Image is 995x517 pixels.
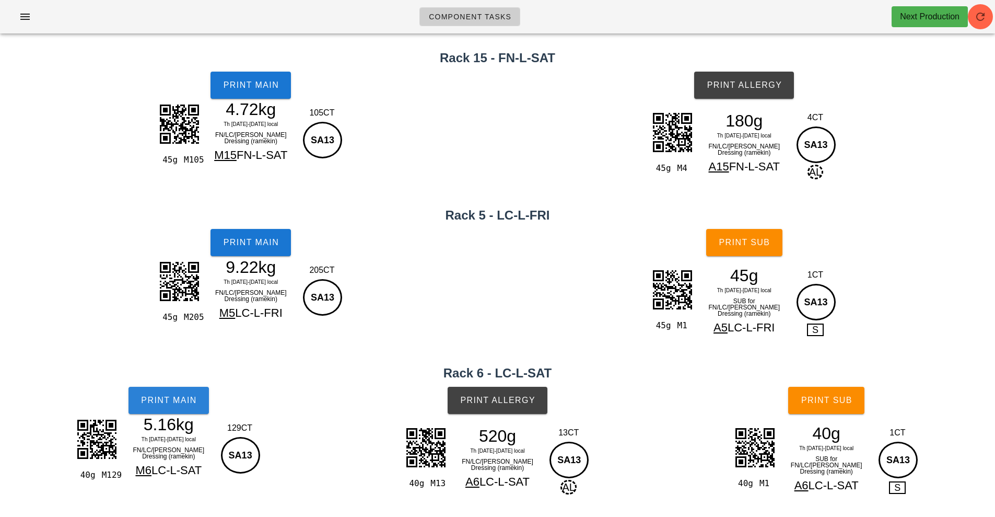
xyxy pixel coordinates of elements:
[419,7,520,26] a: Component Tasks
[465,475,479,488] span: A6
[221,437,260,474] div: SA13
[426,477,448,490] div: M13
[879,442,918,478] div: SA13
[646,106,698,158] img: El1SeJj5U+udLUCQnkSoKYugoSGYEJmYTAECIeSImHkMmQFODlpk6SImvUiidVqEqcaswkfggBXjcxMqtkjnkIqX6yJh1yoNQ...
[794,479,809,492] span: A6
[76,468,97,482] div: 40g
[153,255,205,307] img: AAa3Sj5Iz6hxAAAAAElFTkSuQmCC
[797,127,836,163] div: SA13
[153,98,205,150] img: bFFXpYBkqdUFiXWPEHg74+mSFUJA76fqsSNZIcQgBDx6W0K0Vl1DyCdrnJc0VByWSZbqiAq2A1JX8SZ2VBxCyIAA6cTUru9XC...
[794,269,837,281] div: 1CT
[205,130,296,146] div: FN/LC/[PERSON_NAME] Dressing (ramekin)
[224,121,278,127] span: Th [DATE]-[DATE] local
[728,321,775,334] span: LC-L-FRI
[6,364,989,383] h2: Rack 6 - LC-L-SAT
[734,477,755,490] div: 40g
[651,162,673,175] div: 45g
[303,122,342,158] div: SA13
[460,396,535,405] span: Print Allergy
[98,468,119,482] div: M129
[699,296,790,319] div: SUB for FN/LC/[PERSON_NAME] Dressing (ramekin)
[237,148,287,162] span: FN-L-SAT
[699,113,790,129] div: 180g
[718,238,770,247] span: Print Sub
[900,10,959,23] div: Next Production
[801,396,852,405] span: Print Sub
[755,477,777,490] div: M1
[180,311,201,324] div: M205
[807,165,823,179] span: AL
[706,81,782,90] span: Print Allergy
[729,421,781,474] img: Ab2XiT7s7dUSAAAAAElFTkSuQmCC
[6,206,989,225] h2: Rack 5 - LC-L-FRI
[205,288,296,304] div: FN/LC/[PERSON_NAME] Dressing (ramekin)
[219,306,236,319] span: M5
[300,107,344,119] div: 105CT
[781,426,872,441] div: 40g
[729,160,780,173] span: FN-L-SAT
[205,101,296,117] div: 4.72kg
[717,288,771,293] span: Th [DATE]-[DATE] local
[151,464,202,477] span: LC-L-SAT
[876,427,919,439] div: 1CT
[223,238,279,247] span: Print Main
[448,387,547,414] button: Print Allergy
[205,259,296,275] div: 9.22kg
[797,284,836,320] div: SA13
[71,413,123,465] img: rfroClFLe+dGW2VxajU6VWcfDAPkrQCBT7QKEOOdjFo5twEhgTNmTYGlClmbKr8iCgQIUWnjmADZKDaZKkCIShvHBMhGsclUA...
[547,427,590,439] div: 13CT
[141,396,197,405] span: Print Main
[560,480,576,495] span: AL
[717,133,771,139] span: Th [DATE]-[DATE] local
[452,456,543,473] div: FN/LC/[PERSON_NAME] Dressing (ramekin)
[799,445,853,451] span: Th [DATE]-[DATE] local
[123,417,214,432] div: 5.16kg
[142,436,196,442] span: Th [DATE]-[DATE] local
[223,81,279,90] span: Print Main
[300,264,344,277] div: 205CT
[699,141,790,158] div: FN/LC/[PERSON_NAME] Dressing (ramekin)
[706,229,782,256] button: Print Sub
[708,160,729,173] span: A15
[651,319,673,332] div: 45g
[224,279,278,285] span: Th [DATE]-[DATE] local
[128,387,209,414] button: Print Main
[694,72,794,99] button: Print Allergy
[405,477,426,490] div: 40g
[303,279,342,316] div: SA13
[809,479,859,492] span: LC-L-SAT
[479,475,530,488] span: LC-L-SAT
[158,311,180,324] div: 45g
[699,268,790,283] div: 45g
[400,421,452,474] img: TjWSPsl+IPAAAAAASUVORK5CYII=
[210,72,291,99] button: Print Main
[673,162,695,175] div: M4
[452,428,543,444] div: 520g
[788,387,864,414] button: Print Sub
[807,324,824,336] span: S
[235,306,282,319] span: LC-L-FRI
[158,153,180,167] div: 45g
[781,454,872,477] div: SUB for FN/LC/[PERSON_NAME] Dressing (ramekin)
[214,148,237,162] span: M15
[6,49,989,67] h2: Rack 15 - FN-L-SAT
[889,481,906,494] span: S
[794,111,837,124] div: 4CT
[428,13,511,21] span: Component Tasks
[123,445,214,462] div: FN/LC/[PERSON_NAME] Dressing (ramekin)
[673,319,695,332] div: M1
[713,321,728,334] span: A5
[549,442,589,478] div: SA13
[180,153,201,167] div: M105
[135,464,151,477] span: M6
[218,422,262,434] div: 129CT
[646,263,698,316] img: NnAJTKWtuq3yKKBAgRKWNNgGyUWyyVYAQlTbaBMhGsclWAUJU2mgTIBvFJlsFCFFpo02AbBSbbBUgRKWNNgGyUWyy1TdUjWU+...
[210,229,291,256] button: Print Main
[470,448,524,454] span: Th [DATE]-[DATE] local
